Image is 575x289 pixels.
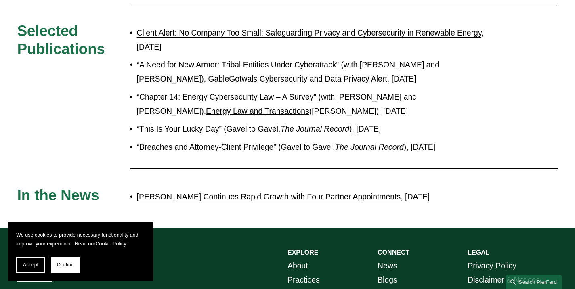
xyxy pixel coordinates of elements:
span: Decline [57,262,74,268]
a: News [378,259,397,273]
strong: LEGAL [468,249,489,256]
p: “Chapter 14: Energy Cybersecurity Law – A Survey” (with [PERSON_NAME] and [PERSON_NAME]), ([PERSO... [137,90,490,118]
a: Practices [287,273,320,287]
p: , [DATE] [137,190,490,204]
p: “A Need for New Armor: Tribal Entities Under Cyberattack” (with [PERSON_NAME] and [PERSON_NAME]),... [137,58,490,86]
span: In the News [17,187,99,203]
a: [PERSON_NAME] Continues Rapid Growth with Four Partner Appointments [137,192,401,201]
p: We use cookies to provide necessary functionality and improve your experience. Read our . [16,230,145,249]
a: About [287,259,308,273]
p: “Breaches and Attorney-Client Privilege” (Gavel to Gavel, ), [DATE] [137,140,490,154]
strong: EXPLORE [287,249,318,256]
section: Cookie banner [8,222,153,281]
span: Accept [23,262,38,268]
strong: CONNECT [378,249,409,256]
button: Accept [16,257,45,273]
p: , [DATE] [137,26,490,54]
em: The Journal Record [335,142,403,151]
span: Energy Law and Transactions [206,107,309,115]
a: Client Alert: No Company Too Small: Safeguarding Privacy and Cybersecurity in Renewable Energy [137,28,482,37]
a: Disclaimer & Notices [468,273,540,287]
span: Selected Publications [17,23,105,57]
a: Blogs [378,273,397,287]
a: Privacy Policy [468,259,516,273]
em: The Journal Record [281,124,349,133]
p: “This Is Your Lucky Day” (Gavel to Gavel, ), [DATE] [137,122,490,136]
a: Cookie Policy [95,241,126,247]
a: Search this site [506,275,562,289]
button: Decline [51,257,80,273]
